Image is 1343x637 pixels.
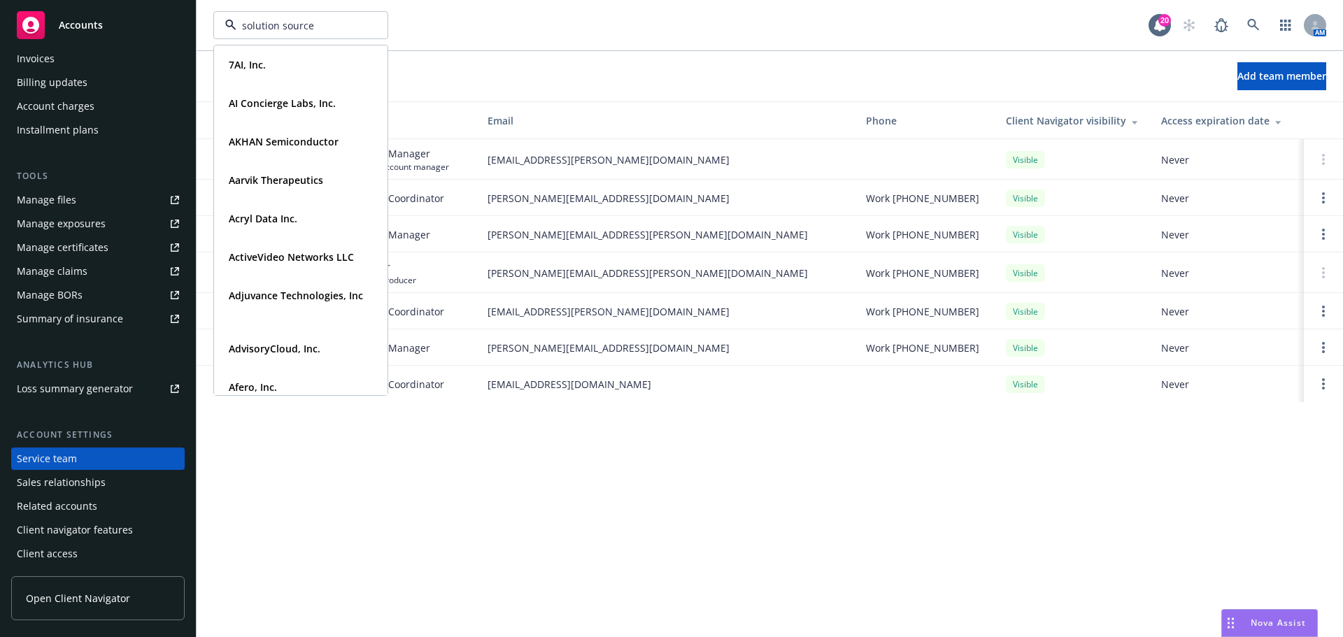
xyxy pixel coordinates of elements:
span: Never [1161,377,1293,392]
span: Never [1161,341,1293,355]
span: [PERSON_NAME][EMAIL_ADDRESS][DOMAIN_NAME] [488,191,844,206]
a: Search [1239,11,1267,39]
button: Add team member [1237,62,1326,90]
div: Visible [1006,375,1045,393]
a: Open options [1315,189,1332,206]
div: Visible [1006,151,1045,169]
span: Work [PHONE_NUMBER] [866,304,979,319]
a: Client navigator features [11,519,185,541]
a: Manage certificates [11,236,185,259]
a: Open options [1315,303,1332,320]
div: Role [348,113,465,128]
span: Never [1161,152,1293,167]
span: Add team member [1237,69,1326,83]
a: Accounts [11,6,185,45]
a: Manage files [11,189,185,211]
a: Open options [1315,339,1332,356]
a: Open options [1315,375,1332,392]
span: Primary account manager [348,161,449,173]
span: Account Coordinator [348,377,444,392]
span: Work [PHONE_NUMBER] [866,341,979,355]
span: Accounts [59,20,103,31]
a: Switch app [1272,11,1300,39]
div: Visible [1006,226,1045,243]
div: Account charges [17,95,94,117]
div: Related accounts [17,495,97,517]
div: Manage BORs [17,284,83,306]
a: Client access [11,543,185,565]
div: Visible [1006,303,1045,320]
span: Account Coordinator [348,191,444,206]
span: Never [1161,266,1293,280]
a: Related accounts [11,495,185,517]
span: Work [PHONE_NUMBER] [866,191,979,206]
span: Nova Assist [1251,617,1306,629]
strong: Adjuvance Technologies, Inc [229,289,363,302]
span: Never [1161,304,1293,319]
div: Drag to move [1222,610,1239,636]
a: Account charges [11,95,185,117]
a: Loss summary generator [11,378,185,400]
span: Account Coordinator [348,304,444,319]
div: Tools [11,169,185,183]
span: Account Manager [348,146,449,161]
a: Report a Bug [1207,11,1235,39]
div: Installment plans [17,119,99,141]
strong: Afero, Inc. [229,380,277,394]
a: Open options [1315,226,1332,243]
span: Work [PHONE_NUMBER] [866,227,979,242]
div: Billing updates [17,71,87,94]
div: Visible [1006,264,1045,282]
div: Visible [1006,189,1045,207]
div: Sales relationships [17,471,106,494]
div: Loss summary generator [17,378,133,400]
strong: AI Concierge Labs, Inc. [229,96,336,110]
button: Nova Assist [1221,609,1318,637]
div: Manage exposures [17,213,106,235]
div: Email [488,113,844,128]
div: Client navigator features [17,519,133,541]
a: Start snowing [1175,11,1203,39]
span: [EMAIL_ADDRESS][PERSON_NAME][DOMAIN_NAME] [488,152,844,167]
a: Billing updates [11,71,185,94]
div: Analytics hub [11,358,185,372]
a: Sales relationships [11,471,185,494]
input: Filter by keyword [236,18,360,33]
a: Manage exposures [11,213,185,235]
div: Service team [17,448,77,470]
div: Phone [866,113,983,128]
strong: Aarvik Therapeutics [229,173,323,187]
strong: 7AI, Inc. [229,58,266,71]
span: Open Client Navigator [26,591,130,606]
a: Service team [11,448,185,470]
span: Never [1161,191,1293,206]
a: Manage claims [11,260,185,282]
span: Work [PHONE_NUMBER] [866,266,979,280]
a: Installment plans [11,119,185,141]
div: Client Navigator visibility [1006,113,1139,128]
span: [PERSON_NAME][EMAIL_ADDRESS][PERSON_NAME][DOMAIN_NAME] [488,266,844,280]
span: [PERSON_NAME][EMAIL_ADDRESS][DOMAIN_NAME] [488,341,844,355]
strong: AdvisoryCloud, Inc. [229,342,320,355]
div: 20 [1158,14,1171,27]
span: [PERSON_NAME][EMAIL_ADDRESS][PERSON_NAME][DOMAIN_NAME] [488,227,844,242]
strong: ActiveVideo Networks LLC [229,250,354,264]
a: Manage BORs [11,284,185,306]
span: [EMAIL_ADDRESS][PERSON_NAME][DOMAIN_NAME] [488,304,844,319]
strong: AKHAN Semiconductor [229,135,339,148]
span: Account Manager [348,227,430,242]
a: Summary of insurance [11,308,185,330]
div: Manage certificates [17,236,108,259]
a: Invoices [11,48,185,70]
span: Never [1161,227,1293,242]
span: [EMAIL_ADDRESS][DOMAIN_NAME] [488,377,844,392]
div: Summary of insurance [17,308,123,330]
div: Invoices [17,48,55,70]
div: Client access [17,543,78,565]
strong: Acryl Data Inc. [229,212,297,225]
div: Manage claims [17,260,87,282]
div: Manage files [17,189,76,211]
span: Account Manager [348,341,430,355]
div: Access expiration date [1161,113,1293,128]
